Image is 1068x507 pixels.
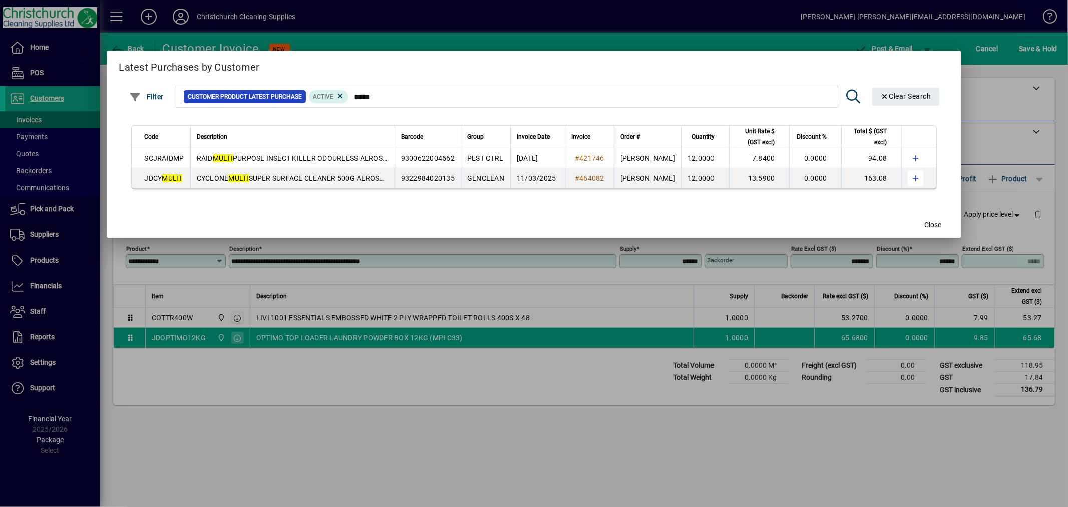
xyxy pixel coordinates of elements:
td: 7.8400 [729,148,789,168]
button: Filter [127,88,166,106]
span: PEST CTRL [467,154,503,162]
span: GENCLEAN [467,174,504,182]
span: SCJRAIDMP [144,154,184,162]
td: 12.0000 [681,168,729,188]
div: Quantity [688,131,724,142]
span: Barcode [401,131,423,142]
span: Clear Search [880,92,931,100]
div: Code [144,131,184,142]
span: Description [197,131,227,142]
td: [PERSON_NAME] [614,168,681,188]
span: Order # [620,131,640,142]
div: Invoice Date [517,131,559,142]
td: 94.08 [841,148,901,168]
a: #464082 [571,173,608,184]
span: Filter [129,93,164,101]
span: Invoice Date [517,131,550,142]
td: [PERSON_NAME] [614,148,681,168]
td: 0.0000 [789,168,841,188]
div: Order # [620,131,675,142]
span: Close [925,220,942,230]
td: 0.0000 [789,148,841,168]
em: MULTI [162,174,182,182]
div: Invoice [571,131,608,142]
div: Discount % [796,131,836,142]
span: Total $ (GST excl) [848,126,887,148]
span: JDCY [144,174,182,182]
span: Unit Rate $ (GST excl) [736,126,775,148]
em: MULTI [213,154,233,162]
span: Active [313,93,333,100]
div: Group [467,131,504,142]
span: 464082 [579,174,604,182]
span: CYCLONE SUPER SURFACE CLEANER 500G AEROSOL [DG-C2] (MPI C32) [197,174,450,182]
span: Group [467,131,484,142]
button: Close [917,216,949,234]
span: 9300622004662 [401,154,455,162]
mat-chip: Product Activation Status: Active [309,90,349,103]
button: Clear [872,88,939,106]
td: 163.08 [841,168,901,188]
a: #421746 [571,153,608,164]
span: Invoice [571,131,590,142]
span: 9322984020135 [401,174,455,182]
div: Unit Rate $ (GST excl) [736,126,784,148]
span: Customer Product Latest Purchase [188,92,302,102]
h2: Latest Purchases by Customer [107,51,961,80]
div: Description [197,131,389,142]
span: # [575,154,579,162]
td: 13.5900 [729,168,789,188]
span: RAID PURPOSE INSECT KILLER ODOURLESS AEROSOL 320G [DG-C2] [197,154,438,162]
span: Discount % [797,131,827,142]
span: Code [144,131,158,142]
div: Barcode [401,131,455,142]
td: 11/03/2025 [510,168,565,188]
td: [DATE] [510,148,565,168]
span: # [575,174,579,182]
em: MULTI [228,174,248,182]
span: Quantity [692,131,715,142]
td: 12.0000 [681,148,729,168]
span: 421746 [579,154,604,162]
div: Total $ (GST excl) [848,126,896,148]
